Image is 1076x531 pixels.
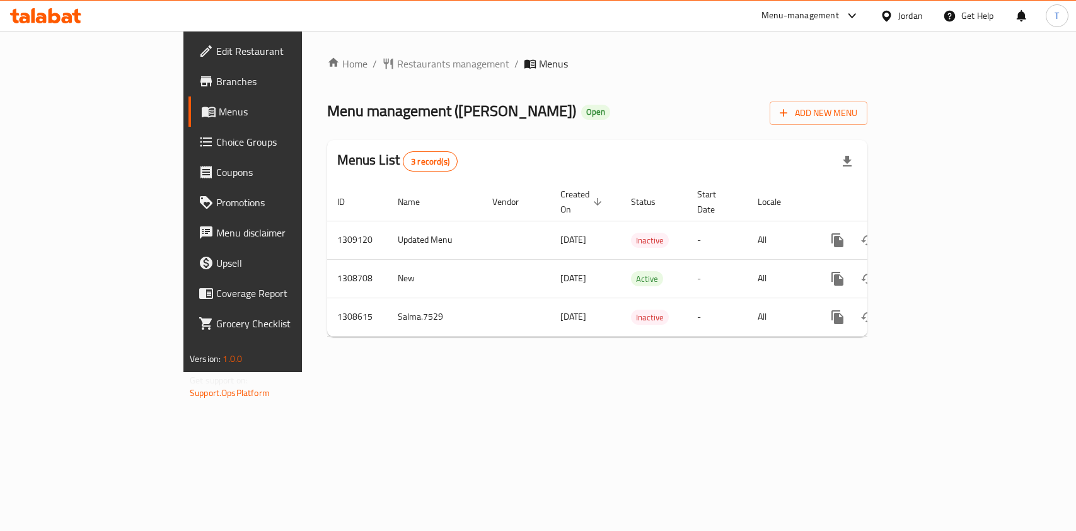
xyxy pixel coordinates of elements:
span: Menu management ( [PERSON_NAME] ) [327,96,576,125]
table: enhanced table [327,183,954,337]
span: Created On [560,187,606,217]
a: Restaurants management [382,56,509,71]
td: Updated Menu [388,221,482,259]
span: Start Date [697,187,732,217]
span: Get support on: [190,372,248,388]
span: Coverage Report [216,286,353,301]
button: Change Status [853,264,883,294]
span: Active [631,272,663,286]
span: Add New Menu [780,105,857,121]
span: [DATE] [560,231,586,248]
a: Choice Groups [188,127,363,157]
td: - [687,298,748,336]
span: Menu disclaimer [216,225,353,240]
button: Change Status [853,225,883,255]
span: Coupons [216,165,353,180]
a: Grocery Checklist [188,308,363,339]
span: 3 record(s) [403,156,457,168]
span: Choice Groups [216,134,353,149]
span: Menus [539,56,568,71]
td: All [748,221,813,259]
span: [DATE] [560,270,586,286]
button: more [823,302,853,332]
a: Coupons [188,157,363,187]
h2: Menus List [337,151,458,172]
span: Locale [758,194,797,209]
button: more [823,264,853,294]
span: Grocery Checklist [216,316,353,331]
div: Export file [832,146,862,177]
td: New [388,259,482,298]
li: / [514,56,519,71]
li: / [373,56,377,71]
div: Menu-management [761,8,839,23]
span: 1.0.0 [223,351,242,367]
td: All [748,259,813,298]
a: Support.OpsPlatform [190,385,270,401]
td: Salma.7529 [388,298,482,336]
td: All [748,298,813,336]
span: Vendor [492,194,535,209]
span: Edit Restaurant [216,44,353,59]
a: Edit Restaurant [188,36,363,66]
a: Menus [188,96,363,127]
a: Branches [188,66,363,96]
span: [DATE] [560,308,586,325]
td: - [687,221,748,259]
span: Name [398,194,436,209]
span: Menus [219,104,353,119]
a: Upsell [188,248,363,278]
span: Restaurants management [397,56,509,71]
span: Status [631,194,672,209]
a: Menu disclaimer [188,218,363,248]
span: T [1055,9,1059,23]
span: Version: [190,351,221,367]
a: Coverage Report [188,278,363,308]
button: Add New Menu [770,102,867,125]
span: Branches [216,74,353,89]
div: Jordan [898,9,923,23]
span: Inactive [631,310,669,325]
button: more [823,225,853,255]
th: Actions [813,183,954,221]
nav: breadcrumb [327,56,867,71]
div: Active [631,271,663,286]
div: Open [581,105,610,120]
a: Promotions [188,187,363,218]
td: - [687,259,748,298]
span: Upsell [216,255,353,271]
span: Inactive [631,233,669,248]
span: Open [581,107,610,117]
span: Promotions [216,195,353,210]
span: ID [337,194,361,209]
button: Change Status [853,302,883,332]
